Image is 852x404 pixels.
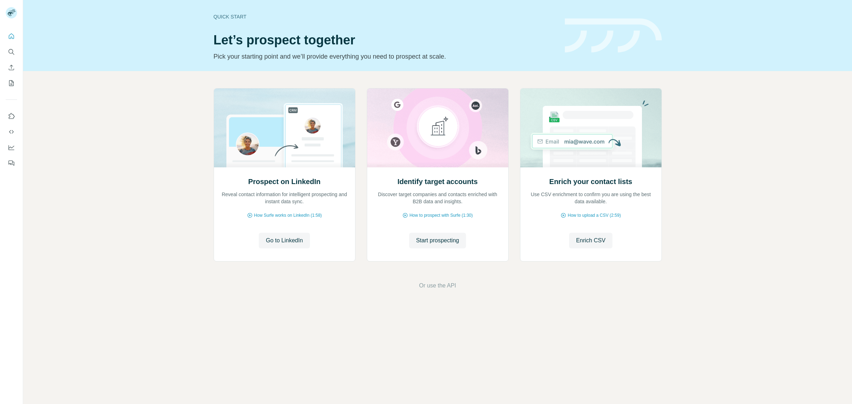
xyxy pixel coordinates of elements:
[259,233,310,248] button: Go to LinkedIn
[6,125,17,138] button: Use Surfe API
[214,13,556,20] div: Quick start
[6,110,17,123] button: Use Surfe on LinkedIn
[214,88,355,167] img: Prospect on LinkedIn
[397,177,478,187] h2: Identify target accounts
[6,45,17,58] button: Search
[214,33,556,47] h1: Let’s prospect together
[6,30,17,43] button: Quick start
[569,233,613,248] button: Enrich CSV
[576,236,606,245] span: Enrich CSV
[568,212,621,219] span: How to upload a CSV (2:59)
[248,177,320,187] h2: Prospect on LinkedIn
[6,141,17,154] button: Dashboard
[214,52,556,61] p: Pick your starting point and we’ll provide everything you need to prospect at scale.
[409,212,473,219] span: How to prospect with Surfe (1:30)
[520,88,662,167] img: Enrich your contact lists
[416,236,459,245] span: Start prospecting
[221,191,348,205] p: Reveal contact information for intelligent prospecting and instant data sync.
[419,281,456,290] button: Or use the API
[527,191,654,205] p: Use CSV enrichment to confirm you are using the best data available.
[6,61,17,74] button: Enrich CSV
[549,177,632,187] h2: Enrich your contact lists
[254,212,322,219] span: How Surfe works on LinkedIn (1:58)
[565,18,662,53] img: banner
[409,233,466,248] button: Start prospecting
[374,191,501,205] p: Discover target companies and contacts enriched with B2B data and insights.
[6,157,17,169] button: Feedback
[266,236,303,245] span: Go to LinkedIn
[6,77,17,90] button: My lists
[367,88,509,167] img: Identify target accounts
